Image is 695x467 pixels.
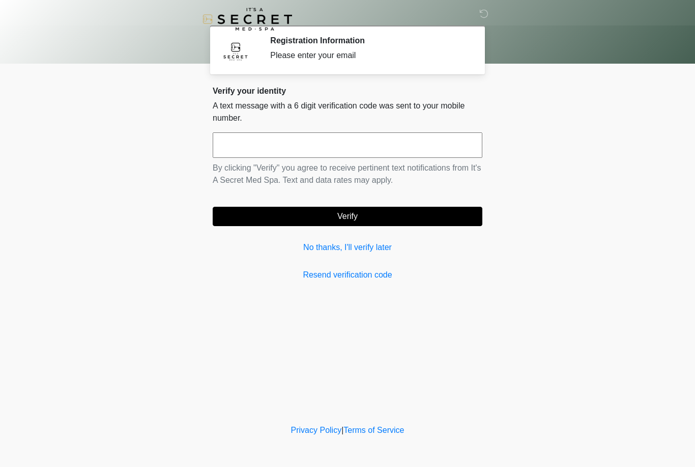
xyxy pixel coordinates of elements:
a: Terms of Service [343,426,404,434]
a: | [341,426,343,434]
h2: Verify your identity [213,86,482,96]
div: Please enter your email [270,49,467,62]
a: Resend verification code [213,269,482,281]
button: Verify [213,207,482,226]
p: A text message with a 6 digit verification code was sent to your mobile number. [213,100,482,124]
a: Privacy Policy [291,426,342,434]
img: It's A Secret Med Spa Logo [202,8,292,31]
img: Agent Avatar [220,36,251,66]
p: By clicking "Verify" you agree to receive pertinent text notifications from It's A Secret Med Spa... [213,162,482,186]
h2: Registration Information [270,36,467,45]
a: No thanks, I'll verify later [213,241,482,254]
